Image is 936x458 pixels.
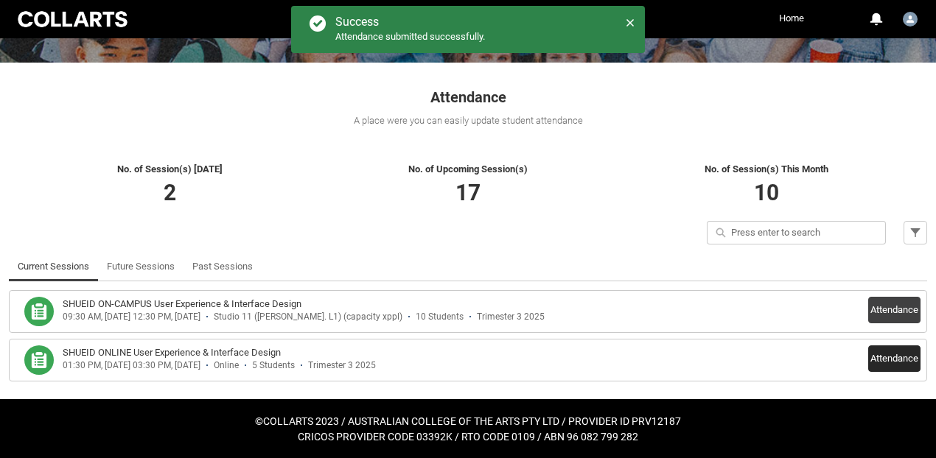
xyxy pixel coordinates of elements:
div: 01:30 PM, [DATE] 03:30 PM, [DATE] [63,360,200,371]
h3: SHUEID ON-CAMPUS User Experience & Interface Design [63,297,301,311]
div: 10 Students [416,311,464,323]
button: Filter [904,221,927,244]
div: Success [335,15,485,29]
li: Future Sessions [98,252,184,281]
a: Current Sessions [18,252,89,281]
img: Faculty.dliu [903,12,918,27]
input: Press enter to search [707,221,886,244]
div: 09:30 AM, [DATE] 12:30 PM, [DATE] [63,311,200,323]
span: Attendance submitted successfully. [335,31,485,42]
div: Trimester 3 2025 [308,360,376,371]
div: Trimester 3 2025 [477,311,545,323]
span: No. of Session(s) This Month [705,163,828,175]
li: Current Sessions [9,252,98,281]
span: 10 [754,180,779,205]
a: Future Sessions [107,252,175,281]
div: Studio 11 ([PERSON_NAME]. L1) (capacity xppl) [214,311,402,323]
span: 17 [455,180,481,205]
button: Attendance [868,297,921,323]
span: 2 [164,180,176,205]
span: Attendance [430,88,506,106]
div: 5 Students [252,360,295,371]
h3: SHUEID ONLINE User Experience & Interface Design [63,345,281,360]
button: Attendance [868,345,921,372]
li: Past Sessions [184,252,262,281]
div: A place were you can easily update student attendance [9,113,927,128]
a: Past Sessions [192,252,253,281]
span: No. of Session(s) [DATE] [117,163,223,175]
span: No. of Upcoming Session(s) [408,163,528,175]
div: Online [214,360,239,371]
a: Home [775,7,808,29]
button: User Profile Faculty.dliu [899,6,921,29]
